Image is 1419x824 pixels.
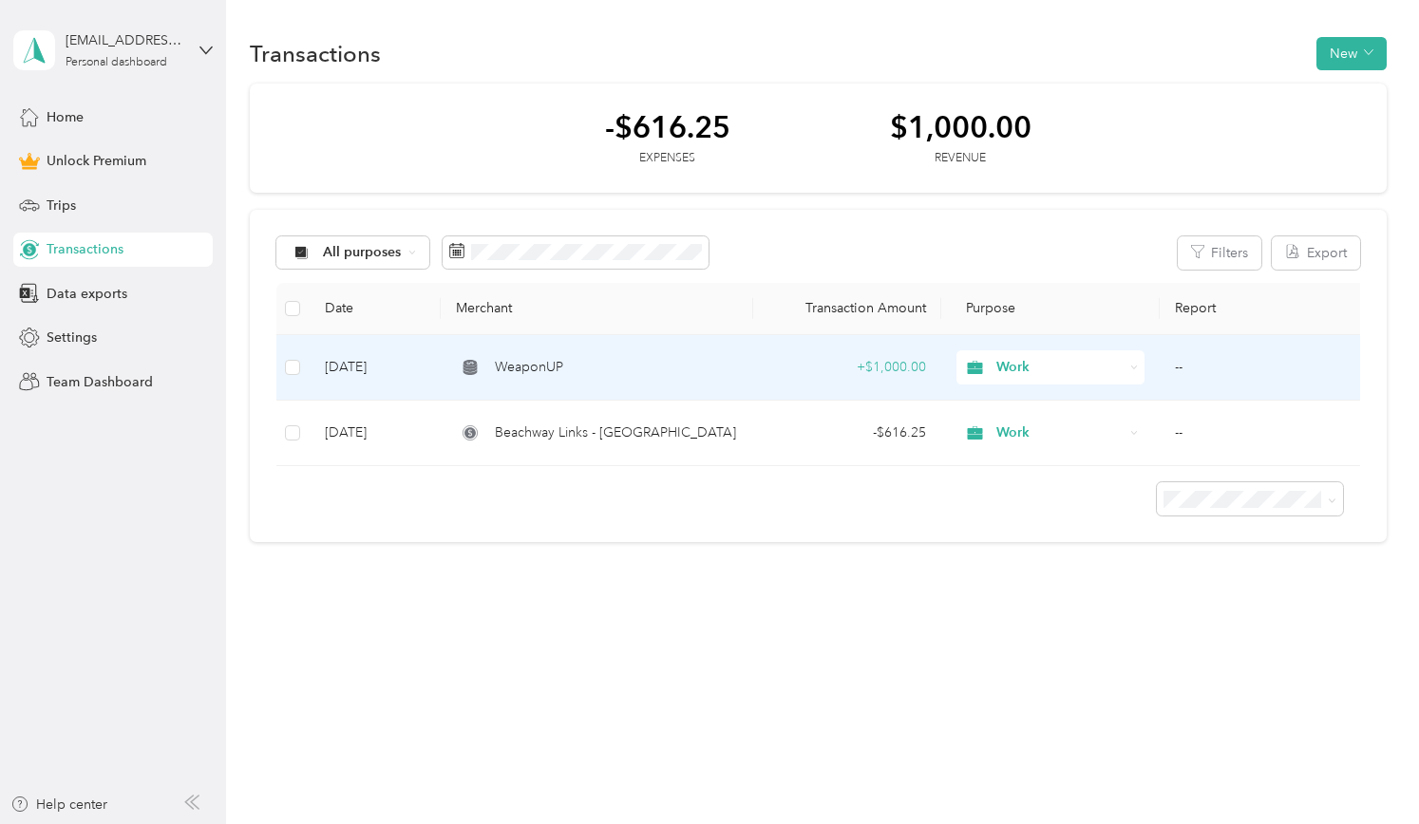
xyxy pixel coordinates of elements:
button: New [1316,37,1387,70]
td: [DATE] [310,401,441,466]
th: Merchant [441,283,753,335]
span: Team Dashboard [47,372,153,392]
th: Transaction Amount [753,283,941,335]
span: Unlock Premium [47,151,146,171]
div: [EMAIL_ADDRESS][DOMAIN_NAME] [66,30,184,50]
div: Expenses [605,150,730,167]
span: All purposes [323,246,402,259]
div: -$616.25 [605,110,730,143]
div: - $616.25 [768,422,926,443]
td: -- [1160,335,1369,401]
h1: Transactions [250,44,381,64]
div: Revenue [890,150,1031,167]
iframe: Everlance-gr Chat Button Frame [1313,718,1419,824]
th: Date [310,283,441,335]
button: Filters [1178,236,1261,270]
button: Export [1272,236,1360,270]
div: Personal dashboard [66,57,167,68]
span: Work [996,357,1124,378]
span: Beachway Links - [GEOGRAPHIC_DATA] [495,422,736,443]
span: Data exports [47,284,127,304]
span: Trips [47,196,76,215]
span: Transactions [47,239,123,259]
div: $1,000.00 [890,110,1031,143]
span: Purpose [956,300,1016,316]
span: Settings [47,328,97,347]
span: Home [47,107,84,127]
th: Report [1160,283,1369,335]
div: + $1,000.00 [768,357,926,378]
td: -- [1160,401,1369,466]
span: Work [996,422,1124,443]
button: Help center [10,795,107,815]
td: [DATE] [310,335,441,401]
span: WeaponUP [495,357,563,378]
